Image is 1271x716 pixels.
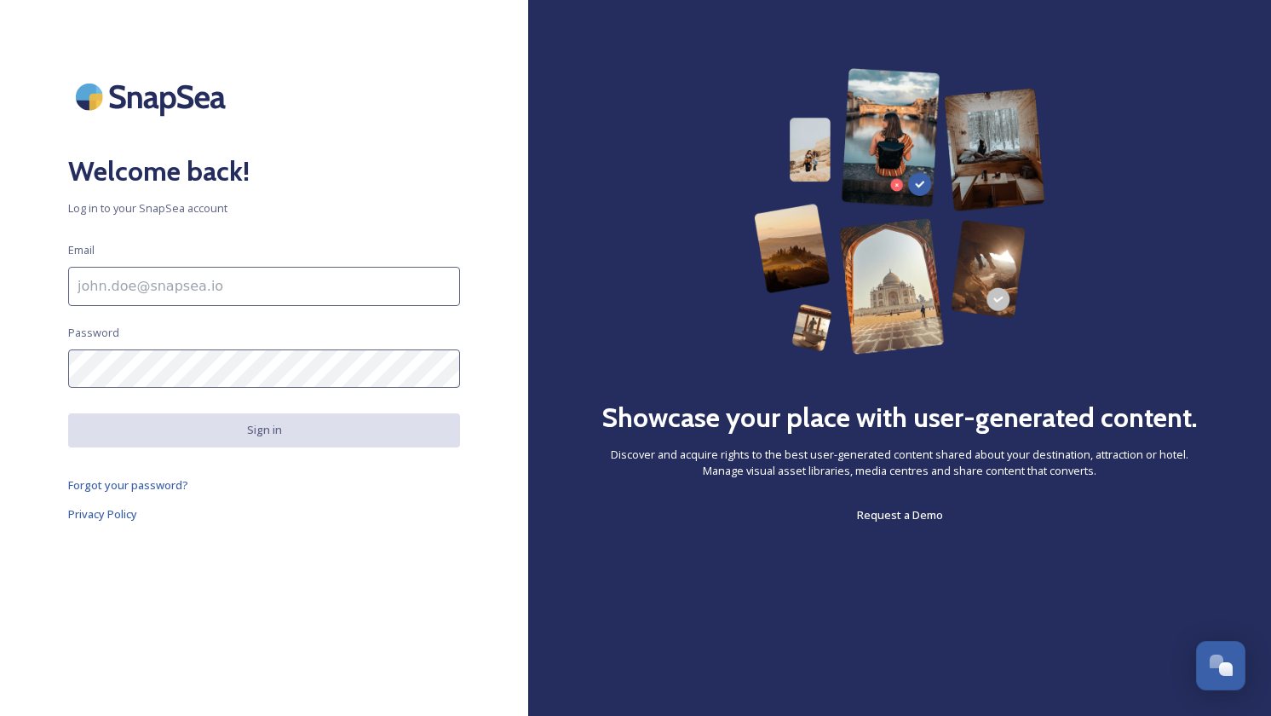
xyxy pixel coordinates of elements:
span: Request a Demo [857,507,943,523]
a: Forgot your password? [68,475,460,495]
h2: Showcase your place with user-generated content. [601,397,1198,438]
input: john.doe@snapsea.io [68,267,460,306]
span: Forgot your password? [68,477,188,493]
span: Discover and acquire rights to the best user-generated content shared about your destination, att... [596,447,1203,479]
h2: Welcome back! [68,151,460,192]
img: SnapSea Logo [68,68,239,125]
a: Privacy Policy [68,504,460,524]
span: Privacy Policy [68,506,137,522]
span: Email [68,242,95,258]
span: Password [68,325,119,341]
button: Open Chat [1196,641,1245,690]
a: Request a Demo [857,505,943,525]
img: 63b42ca75bacad526042e722_Group%20154-p-800.png [754,68,1046,355]
button: Sign in [68,413,460,447]
span: Log in to your SnapSea account [68,200,460,217]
